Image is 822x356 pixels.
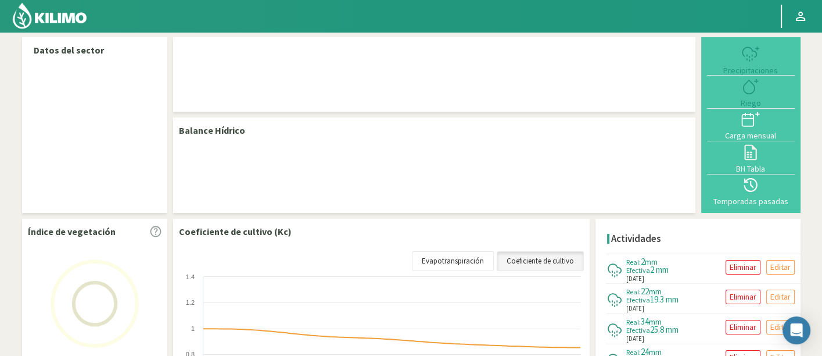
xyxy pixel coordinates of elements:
p: Eliminar [730,290,756,304]
span: [DATE] [626,304,644,314]
button: Carga mensual [707,109,795,141]
span: 22 [641,286,649,297]
span: [DATE] [626,334,644,344]
p: Índice de vegetación [28,225,116,238]
span: Real: [626,318,641,326]
span: mm [649,286,662,297]
button: Editar [766,320,795,334]
a: Evapotranspiración [412,251,494,271]
span: mm [645,257,658,267]
button: Editar [766,260,795,275]
div: BH Tabla [710,165,791,173]
text: 1.2 [185,299,194,306]
button: Temporadas pasadas [707,175,795,207]
button: Eliminar [726,260,760,275]
span: Efectiva [626,326,650,334]
div: Open Intercom Messenger [782,316,810,344]
p: Coeficiente de cultivo (Kc) [179,225,292,238]
span: [DATE] [626,274,644,284]
span: Real: [626,287,641,296]
p: Eliminar [730,261,756,274]
button: Eliminar [726,320,760,334]
p: Balance Hídrico [179,123,245,137]
a: Coeficiente de cultivo [497,251,584,271]
div: Carga mensual [710,131,791,140]
span: 25.8 mm [650,324,679,335]
button: BH Tabla [707,141,795,174]
div: Riego [710,99,791,107]
p: Editar [770,261,791,274]
button: Eliminar [726,290,760,304]
div: Precipitaciones [710,66,791,74]
h4: Actividades [611,233,661,244]
button: Riego [707,76,795,108]
span: Efectiva [626,296,650,304]
p: Editar [770,321,791,334]
img: Kilimo [12,2,88,30]
span: 19.3 mm [650,294,679,305]
p: Datos del sector [34,43,156,57]
text: 1.4 [185,273,194,280]
span: 34 [641,316,649,327]
span: 2 mm [650,264,669,275]
span: 2 [641,256,645,267]
span: mm [649,316,662,327]
button: Precipitaciones [707,43,795,76]
p: Eliminar [730,321,756,334]
div: Temporadas pasadas [710,197,791,205]
span: Efectiva [626,266,650,275]
p: Editar [770,290,791,304]
text: 1 [191,325,194,332]
span: Real: [626,258,641,266]
button: Editar [766,290,795,304]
